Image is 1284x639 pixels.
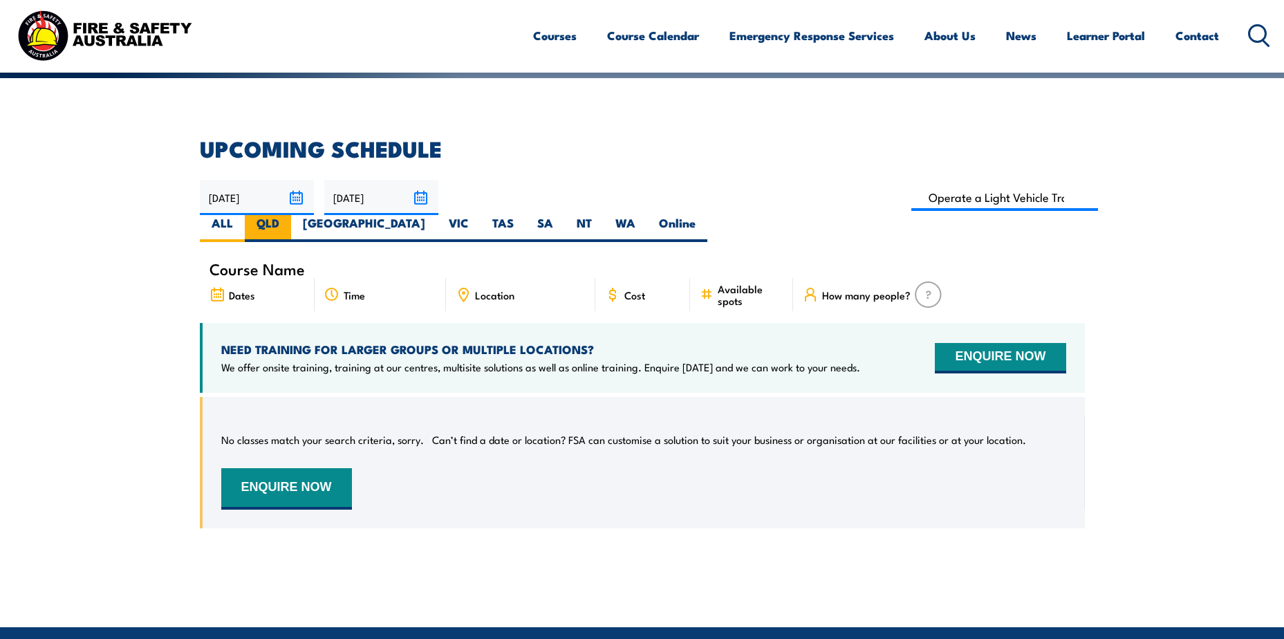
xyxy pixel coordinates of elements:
[624,289,645,301] span: Cost
[1175,17,1219,54] a: Contact
[344,289,365,301] span: Time
[200,138,1085,158] h2: UPCOMING SCHEDULE
[221,433,424,447] p: No classes match your search criteria, sorry.
[245,215,291,242] label: QLD
[729,17,894,54] a: Emergency Response Services
[911,184,1099,211] input: Search Course
[607,17,699,54] a: Course Calendar
[481,215,525,242] label: TAS
[210,263,305,275] span: Course Name
[935,343,1066,373] button: ENQUIRE NOW
[437,215,481,242] label: VIC
[924,17,976,54] a: About Us
[200,215,245,242] label: ALL
[533,17,577,54] a: Courses
[229,289,255,301] span: Dates
[1067,17,1145,54] a: Learner Portal
[221,360,860,374] p: We offer onsite training, training at our centres, multisite solutions as well as online training...
[525,215,565,242] label: SA
[475,289,514,301] span: Location
[822,289,911,301] span: How many people?
[432,433,1026,447] p: Can’t find a date or location? FSA can customise a solution to suit your business or organisation...
[604,215,647,242] label: WA
[221,468,352,510] button: ENQUIRE NOW
[718,283,783,306] span: Available spots
[324,180,438,215] input: To date
[647,215,707,242] label: Online
[221,342,860,357] h4: NEED TRAINING FOR LARGER GROUPS OR MULTIPLE LOCATIONS?
[1006,17,1036,54] a: News
[291,215,437,242] label: [GEOGRAPHIC_DATA]
[565,215,604,242] label: NT
[200,180,314,215] input: From date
